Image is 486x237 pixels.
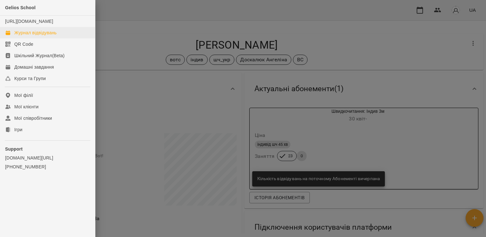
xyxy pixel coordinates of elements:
div: Шкільний Журнал(Beta) [14,52,65,59]
a: [DOMAIN_NAME][URL] [5,155,90,161]
a: [URL][DOMAIN_NAME] [5,19,53,24]
div: Ігри [14,126,22,133]
a: [PHONE_NUMBER] [5,164,90,170]
div: Мої філії [14,92,33,98]
div: QR Code [14,41,33,47]
div: Домашні завдання [14,64,54,70]
div: Мої клієнти [14,104,38,110]
div: Курси та Групи [14,75,46,82]
div: Мої співробітники [14,115,52,121]
div: Журнал відвідувань [14,30,57,36]
span: Gelios School [5,5,36,10]
p: Support [5,146,90,152]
